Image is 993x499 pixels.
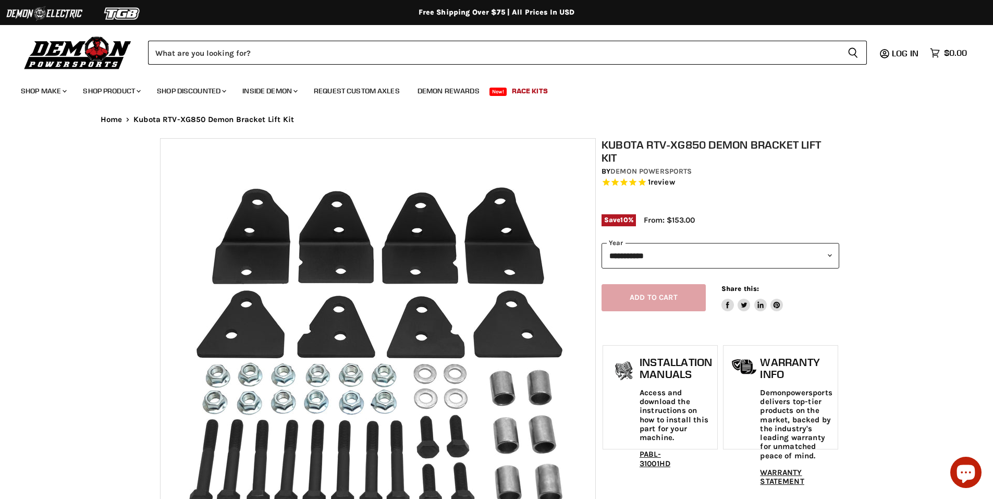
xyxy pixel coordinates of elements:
span: Kubota RTV-XG850 Demon Bracket Lift Kit [133,115,294,124]
img: Demon Powersports [21,34,135,71]
span: New! [489,88,507,96]
p: Access and download the instructions on how to install this part for your machine. [640,388,712,443]
a: PABL-31001HD [640,449,670,468]
a: Demon Rewards [410,80,487,102]
button: Search [839,41,867,65]
a: Race Kits [504,80,556,102]
inbox-online-store-chat: Shopify online store chat [947,457,985,491]
a: Inside Demon [235,80,304,102]
a: $0.00 [925,45,972,60]
a: Home [101,115,122,124]
a: Shop Product [75,80,147,102]
a: Demon Powersports [610,167,692,176]
span: Log in [892,48,918,58]
a: WARRANTY STATEMENT [760,468,804,486]
form: Product [148,41,867,65]
span: Save % [602,214,636,226]
h1: Warranty Info [760,356,832,381]
aside: Share this: [721,284,783,312]
span: Share this: [721,285,759,293]
span: From: $153.00 [644,215,695,225]
span: review [651,178,675,187]
a: Request Custom Axles [306,80,408,102]
img: install_manual-icon.png [611,359,637,385]
span: 1 reviews [648,178,675,187]
p: Demonpowersports delivers top-tier products on the market, backed by the industry's leading warra... [760,388,832,460]
h1: Kubota RTV-XG850 Demon Bracket Lift Kit [602,138,839,164]
img: warranty-icon.png [731,359,757,375]
img: TGB Logo 2 [83,4,162,23]
a: Shop Make [13,80,73,102]
a: Log in [887,48,925,58]
input: Search [148,41,839,65]
div: Free Shipping Over $75 | All Prices In USD [80,8,914,17]
span: $0.00 [944,48,967,58]
ul: Main menu [13,76,964,102]
select: year [602,243,839,269]
img: Demon Electric Logo 2 [5,4,83,23]
nav: Breadcrumbs [80,115,914,124]
span: Rated 5.0 out of 5 stars 1 reviews [602,177,839,188]
h1: Installation Manuals [640,356,712,381]
a: Shop Discounted [149,80,232,102]
div: by [602,166,839,177]
span: 10 [620,216,628,224]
